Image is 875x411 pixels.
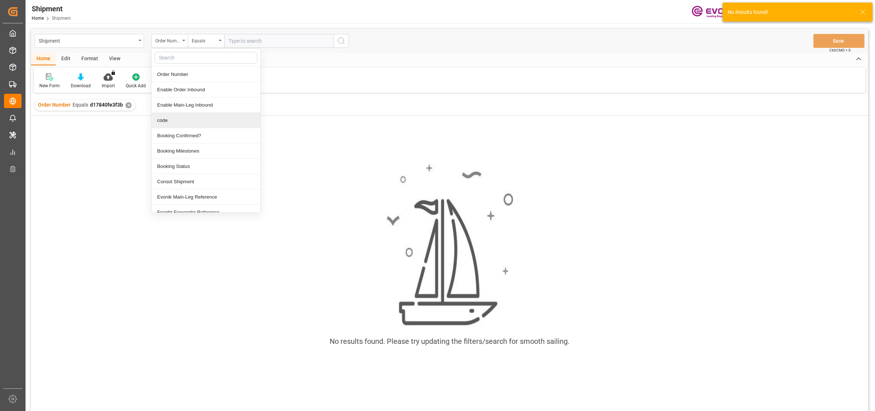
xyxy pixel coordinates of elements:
div: Booking Confirmed? [152,128,260,143]
div: Freight Forwarder Reference [152,205,260,220]
div: Download [71,82,91,89]
div: Enable Order Inbound [152,82,260,97]
button: open menu [35,34,144,48]
div: Order Number [155,36,180,44]
div: Home [31,53,56,65]
span: Order Number [38,102,71,108]
div: Format [76,53,104,65]
span: Equals [73,102,88,108]
a: Home [32,16,44,21]
div: Shipment [32,3,71,14]
div: Equals [192,36,217,44]
div: No Results found! [728,8,853,16]
div: New Form [39,82,60,89]
div: Edit [56,53,76,65]
div: code [152,113,260,128]
button: close menu [151,34,188,48]
button: search button [334,34,349,48]
input: Type to search [224,34,334,48]
input: Search [155,52,257,64]
div: Consol Shipment [152,174,260,189]
div: View [104,53,126,65]
button: Save [813,34,864,48]
div: ✕ [125,102,132,108]
div: No results found. Please try updating the filters/search for smooth sailing. [330,336,569,347]
div: Quick Add [126,82,146,89]
div: Evonik Main-Leg Reference [152,189,260,205]
div: Order Number [152,67,260,82]
div: Booking Status [152,159,260,174]
button: open menu [188,34,224,48]
img: Evonik-brand-mark-Deep-Purple-RGB.jpeg_1700498283.jpeg [692,5,739,18]
span: Ctrl/CMD + S [829,47,851,53]
div: Booking Milestones [152,143,260,159]
div: Shipment [39,36,136,45]
img: smooth_sailing.jpeg [386,163,513,327]
div: Enable Main-Leg Inbound [152,97,260,113]
span: d17840fe3f3b [90,102,123,108]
